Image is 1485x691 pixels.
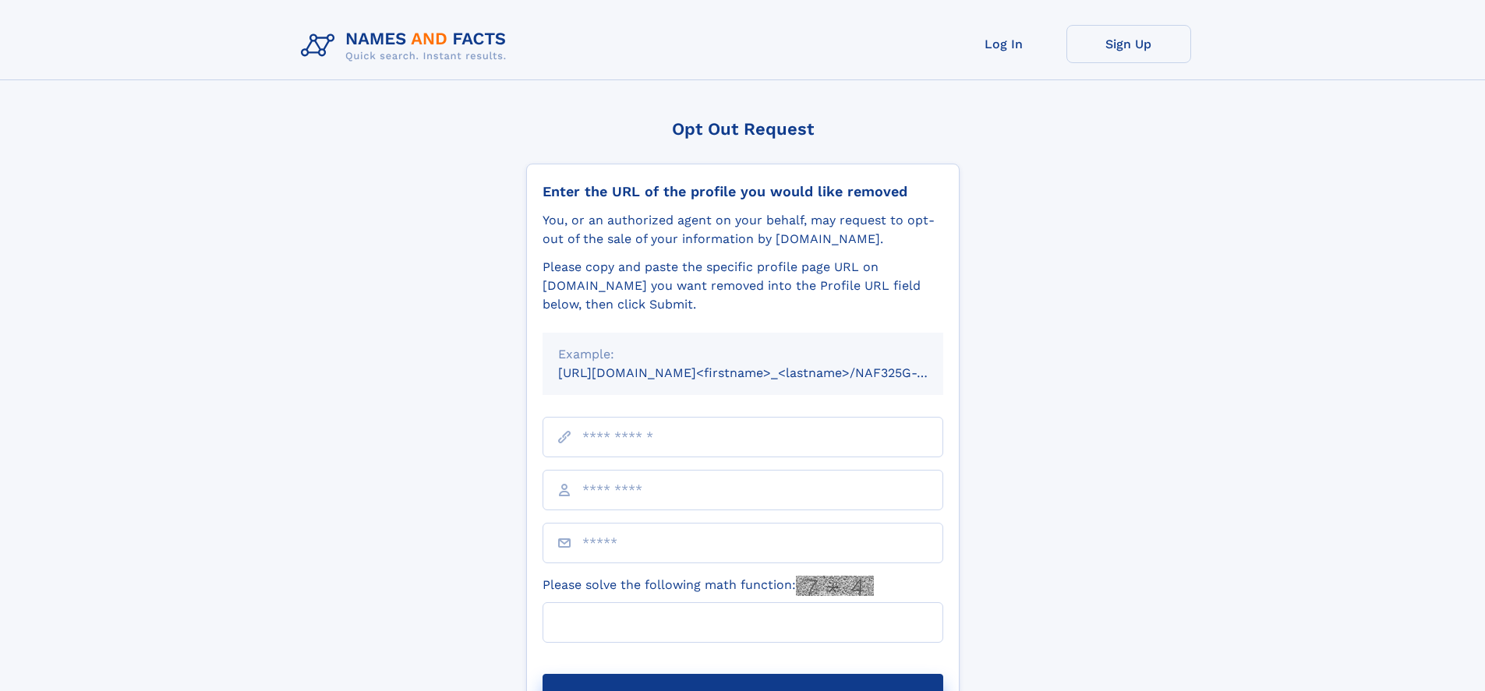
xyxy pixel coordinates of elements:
[543,183,943,200] div: Enter the URL of the profile you would like removed
[558,365,973,380] small: [URL][DOMAIN_NAME]<firstname>_<lastname>/NAF325G-xxxxxxxx
[295,25,519,67] img: Logo Names and Facts
[543,258,943,314] div: Please copy and paste the specific profile page URL on [DOMAIN_NAME] you want removed into the Pr...
[543,211,943,249] div: You, or an authorized agent on your behalf, may request to opt-out of the sale of your informatio...
[558,345,928,364] div: Example:
[543,576,874,596] label: Please solve the following math function:
[942,25,1066,63] a: Log In
[1066,25,1191,63] a: Sign Up
[526,119,960,139] div: Opt Out Request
